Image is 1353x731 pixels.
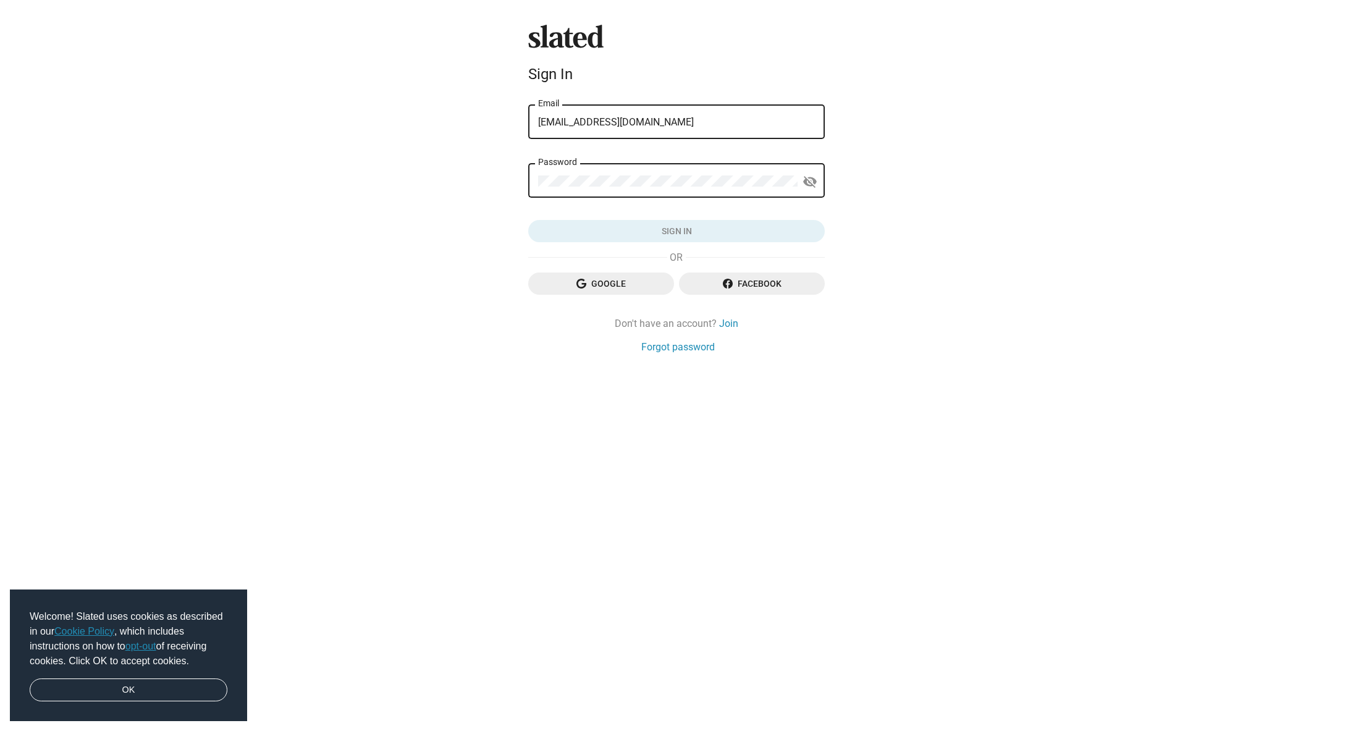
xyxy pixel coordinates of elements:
[679,273,825,295] button: Facebook
[803,172,817,192] mat-icon: visibility_off
[528,317,825,330] div: Don't have an account?
[528,273,674,295] button: Google
[538,273,664,295] span: Google
[528,65,825,83] div: Sign In
[528,25,825,88] sl-branding: Sign In
[10,589,247,722] div: cookieconsent
[798,169,822,194] button: Show password
[125,641,156,651] a: opt-out
[30,609,227,669] span: Welcome! Slated uses cookies as described in our , which includes instructions on how to of recei...
[689,273,815,295] span: Facebook
[719,317,738,330] a: Join
[30,678,227,702] a: dismiss cookie message
[54,626,114,636] a: Cookie Policy
[641,340,715,353] a: Forgot password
